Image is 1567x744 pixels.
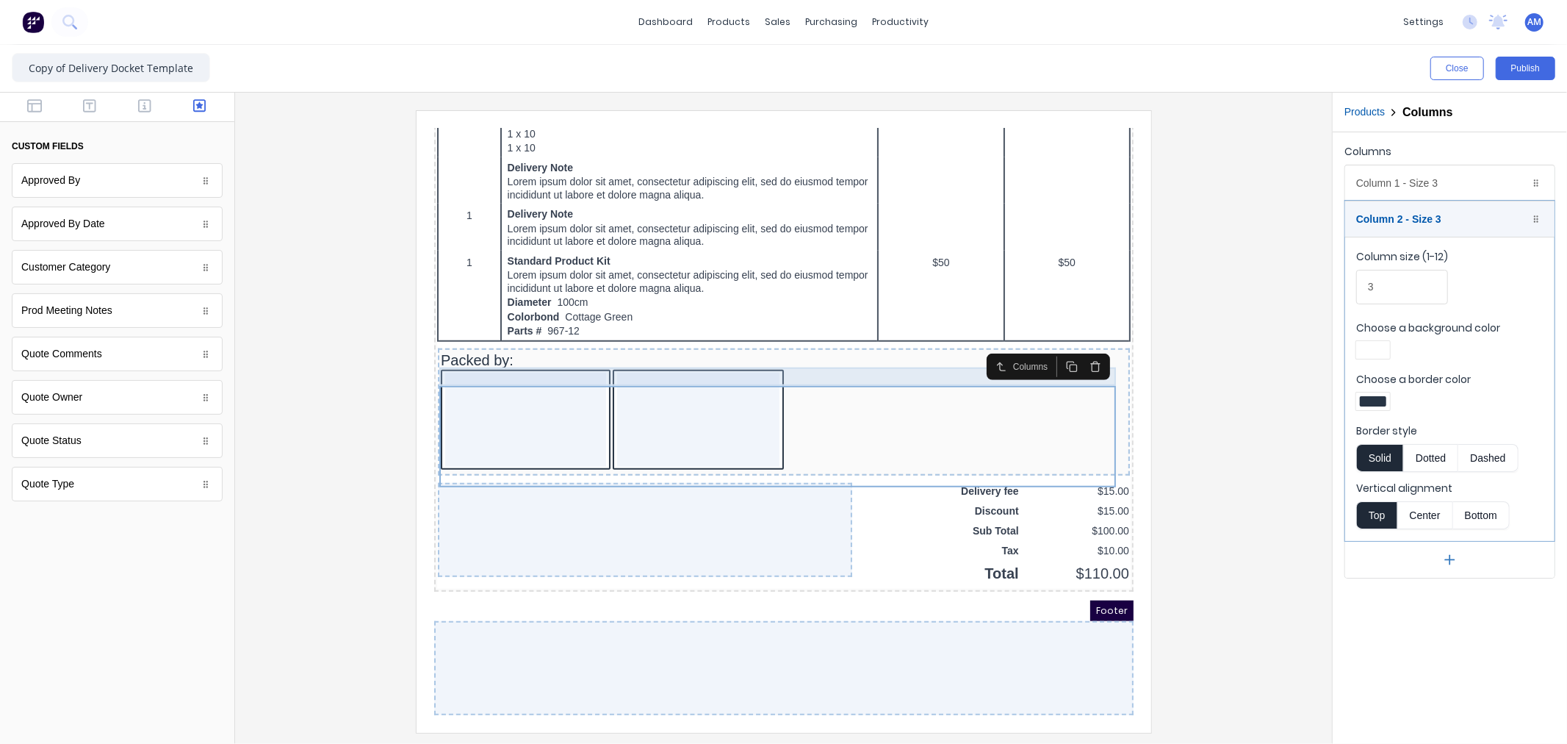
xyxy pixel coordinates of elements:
[1356,444,1403,472] button: Solid
[1396,11,1451,33] div: settings
[21,346,102,362] div: Quote Comments
[21,216,105,232] div: Approved By Date
[1356,321,1543,335] label: Choose a background color
[12,380,223,415] div: Quote Owner
[1345,165,1555,201] div: Column 1 - Size 3
[21,303,112,318] div: Prod Meeting Notes
[1453,501,1510,529] button: Bottom
[7,223,693,241] div: Packed by:
[631,11,700,33] a: dashboard
[1496,57,1555,80] button: Publish
[1356,270,1448,304] input: Column size (1-12)
[1397,501,1453,529] button: Center
[1356,249,1448,270] div: Column size (1-12)
[579,232,619,245] div: Columns
[798,11,865,33] div: purchasing
[1356,423,1543,438] label: Border style
[1344,104,1385,120] button: Products
[21,173,80,188] div: Approved By
[12,53,210,82] input: Enter template name here
[12,293,223,328] div: Prod Meeting Notes
[21,390,82,405] div: Quote Owner
[1403,444,1458,472] button: Dotted
[21,260,110,275] div: Customer Category
[12,134,223,159] button: custom fields
[1356,372,1543,387] label: Choose a border color
[1356,501,1397,529] button: Top
[1345,201,1555,237] div: Column 2 - Size 3
[700,11,757,33] div: products
[626,228,649,248] button: Duplicate
[21,433,82,448] div: Quote Status
[12,423,223,458] div: Quote Status
[12,163,223,198] div: Approved By
[1430,57,1484,80] button: Close
[12,250,223,285] div: Customer Category
[12,467,223,501] div: Quote Type
[12,337,223,371] div: Quote Comments
[757,11,798,33] div: sales
[12,207,223,241] div: Approved By Date
[1527,15,1541,29] span: AM
[649,228,673,248] button: Delete
[656,472,699,493] span: Footer
[12,140,84,153] div: custom fields
[555,228,579,248] button: Select parent
[1402,105,1452,119] h2: Columns
[1344,144,1555,165] div: Columns
[1356,481,1543,496] label: Vertical alignment
[21,476,74,492] div: Quote Type
[22,11,44,33] img: Factory
[865,11,936,33] div: productivity
[1458,444,1518,472] button: Dashed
